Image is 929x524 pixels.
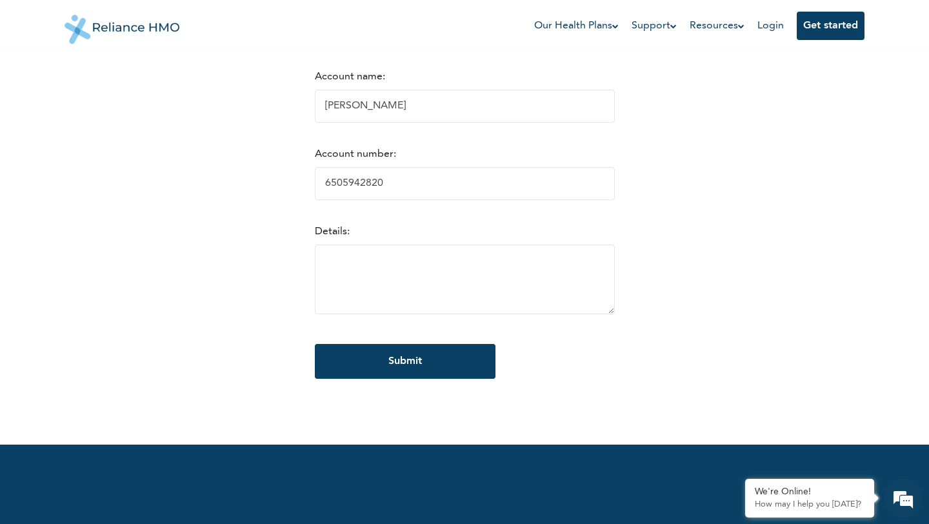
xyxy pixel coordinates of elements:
[67,72,217,89] div: Chat with us now
[126,438,246,478] div: FAQs
[212,6,243,37] div: Minimize live chat window
[6,392,246,438] textarea: Type your message and hit 'Enter'
[632,18,677,34] a: Support
[24,65,52,97] img: d_794563401_company_1708531726252_794563401
[797,12,864,40] button: Get started
[315,227,350,237] label: Details:
[755,487,864,498] div: We're Online!
[315,344,495,379] input: Submit
[6,460,126,469] span: Conversation
[315,149,396,159] label: Account number:
[755,499,864,510] p: How may I help you today?
[65,5,179,44] img: Reliance HMO's Logo
[690,18,744,34] a: Resources
[757,21,784,31] a: Login
[315,72,385,82] label: Account name:
[75,183,178,313] span: We're online!
[534,18,619,34] a: Our Health Plans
